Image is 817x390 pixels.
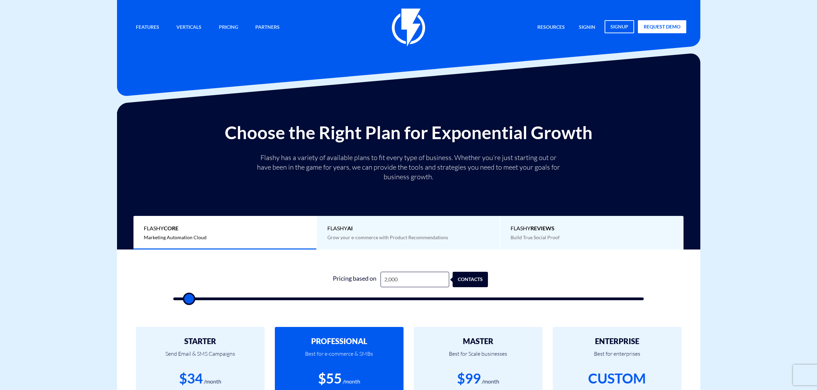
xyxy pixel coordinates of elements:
div: Pricing based on [329,272,381,287]
span: Flashy [511,224,673,232]
h2: STARTER [146,337,254,345]
h2: Choose the Right Plan for Exponential Growth [122,123,695,142]
b: AI [347,225,353,231]
a: signup [605,20,634,33]
h2: MASTER [424,337,532,345]
a: signin [574,20,600,35]
p: Best for enterprises [563,345,671,369]
div: /month [343,378,360,386]
a: Pricing [214,20,243,35]
b: Core [164,225,178,231]
h2: PROFESSIONAL [285,337,393,345]
span: Flashy [144,224,306,232]
a: Resources [532,20,570,35]
a: Features [131,20,164,35]
div: $34 [179,369,203,388]
p: Send Email & SMS Campaigns [146,345,254,369]
p: Flashy has a variety of available plans to fit every type of business. Whether you’re just starti... [254,153,563,182]
span: Grow your e-commerce with Product Recommendations [327,234,448,240]
span: Build True Social Proof [511,234,560,240]
a: request demo [638,20,686,33]
div: CUSTOM [588,369,646,388]
div: /month [204,378,221,386]
h2: ENTERPRISE [563,337,671,345]
a: Partners [250,20,285,35]
div: /month [482,378,499,386]
a: Verticals [171,20,207,35]
span: Flashy [327,224,490,232]
p: Best for Scale businesses [424,345,532,369]
b: REVIEWS [530,225,555,231]
div: $99 [457,369,481,388]
div: contacts [459,272,494,287]
div: $55 [318,369,342,388]
p: Best for e-commerce & SMBs [285,345,393,369]
span: Marketing Automation Cloud [144,234,207,240]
